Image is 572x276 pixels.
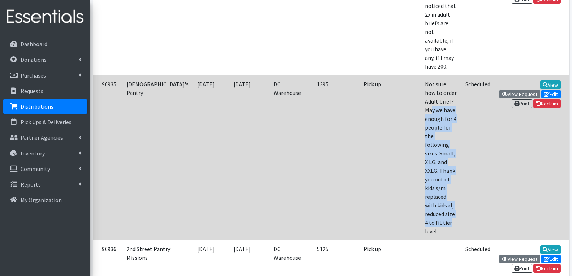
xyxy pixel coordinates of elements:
p: My Organization [21,196,62,203]
td: Pick up [359,75,389,240]
a: Print [512,264,532,273]
a: View [540,245,561,254]
td: [DATE] [229,75,269,240]
a: Edit [541,255,561,263]
p: Donations [21,56,47,63]
p: Purchases [21,72,46,79]
p: Inventory [21,150,45,157]
a: My Organization [3,193,87,207]
a: Reclaim [533,264,561,273]
td: Scheduled [461,75,495,240]
a: Reclaim [533,99,561,108]
p: Dashboard [21,40,47,48]
a: Reports [3,177,87,192]
a: Print [512,99,532,108]
p: Community [21,165,50,172]
td: 96935 [93,75,122,240]
a: View Request [499,90,540,98]
p: Reports [21,181,41,188]
a: Edit [541,90,561,98]
a: Community [3,162,87,176]
td: 1395 [305,75,333,240]
a: Pick Ups & Deliveries [3,115,87,129]
a: View [540,80,561,89]
td: DC Warehouse [269,75,305,240]
p: Partner Agencies [21,134,63,141]
a: Donations [3,52,87,67]
a: View Request [499,255,540,263]
a: Distributions [3,99,87,114]
td: [DEMOGRAPHIC_DATA]'s Pantry [122,75,193,240]
p: Pick Ups & Deliveries [21,118,72,126]
a: Requests [3,84,87,98]
img: HumanEssentials [3,5,87,29]
td: [DATE] [193,75,229,240]
a: Partner Agencies [3,130,87,145]
td: Not sure how to order Adult brief? May we have enough for 4 people for the following sizes: Small... [421,75,461,240]
a: Inventory [3,146,87,161]
p: Requests [21,87,43,95]
a: Purchases [3,68,87,83]
a: Dashboard [3,37,87,51]
p: Distributions [21,103,53,110]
